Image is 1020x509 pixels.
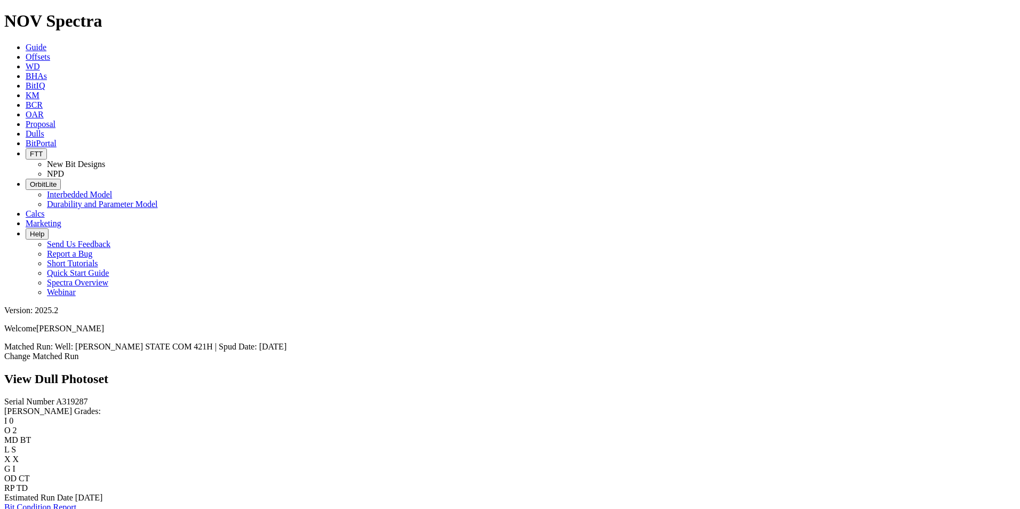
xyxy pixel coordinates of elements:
button: Help [26,228,49,240]
button: FTT [26,148,47,160]
span: CT [19,474,29,483]
h1: NOV Spectra [4,11,1016,31]
label: OD [4,474,17,483]
span: S [11,445,16,454]
span: BT [20,435,31,444]
a: Quick Start Guide [47,268,109,277]
a: Dulls [26,129,44,138]
span: 2 [13,426,17,435]
a: BitPortal [26,139,57,148]
label: RP [4,483,14,492]
a: BHAs [26,71,47,81]
a: BitIQ [26,81,45,90]
span: OrbitLite [30,180,57,188]
a: Report a Bug [47,249,92,258]
a: KM [26,91,39,100]
span: Help [30,230,44,238]
label: G [4,464,11,473]
a: Change Matched Run [4,352,79,361]
a: Guide [26,43,46,52]
span: FTT [30,150,43,158]
a: Spectra Overview [47,278,108,287]
a: Proposal [26,120,55,129]
p: Welcome [4,324,1016,333]
span: [PERSON_NAME] [36,324,104,333]
a: Durability and Parameter Model [47,200,158,209]
span: A319287 [56,397,88,406]
a: OAR [26,110,44,119]
label: O [4,426,11,435]
span: Matched Run: [4,342,53,351]
label: Estimated Run Date [4,493,73,502]
a: New Bit Designs [47,160,105,169]
a: WD [26,62,40,71]
a: Calcs [26,209,45,218]
label: Serial Number [4,397,54,406]
label: MD [4,435,18,444]
span: Well: [PERSON_NAME] STATE COM 421H | Spud Date: [DATE] [55,342,286,351]
div: [PERSON_NAME] Grades: [4,407,1016,416]
a: BCR [26,100,43,109]
label: X [4,455,11,464]
a: Send Us Feedback [47,240,110,249]
a: Short Tutorials [47,259,98,268]
button: OrbitLite [26,179,61,190]
a: NPD [47,169,64,178]
span: X [13,455,19,464]
span: I [13,464,15,473]
a: Offsets [26,52,50,61]
span: TD [17,483,28,492]
h2: View Dull Photoset [4,372,1016,386]
a: Webinar [47,288,76,297]
span: [DATE] [75,493,103,502]
div: Version: 2025.2 [4,306,1016,315]
label: L [4,445,9,454]
span: 0 [9,416,13,425]
a: Marketing [26,219,61,228]
label: I [4,416,7,425]
a: Interbedded Model [47,190,112,199]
